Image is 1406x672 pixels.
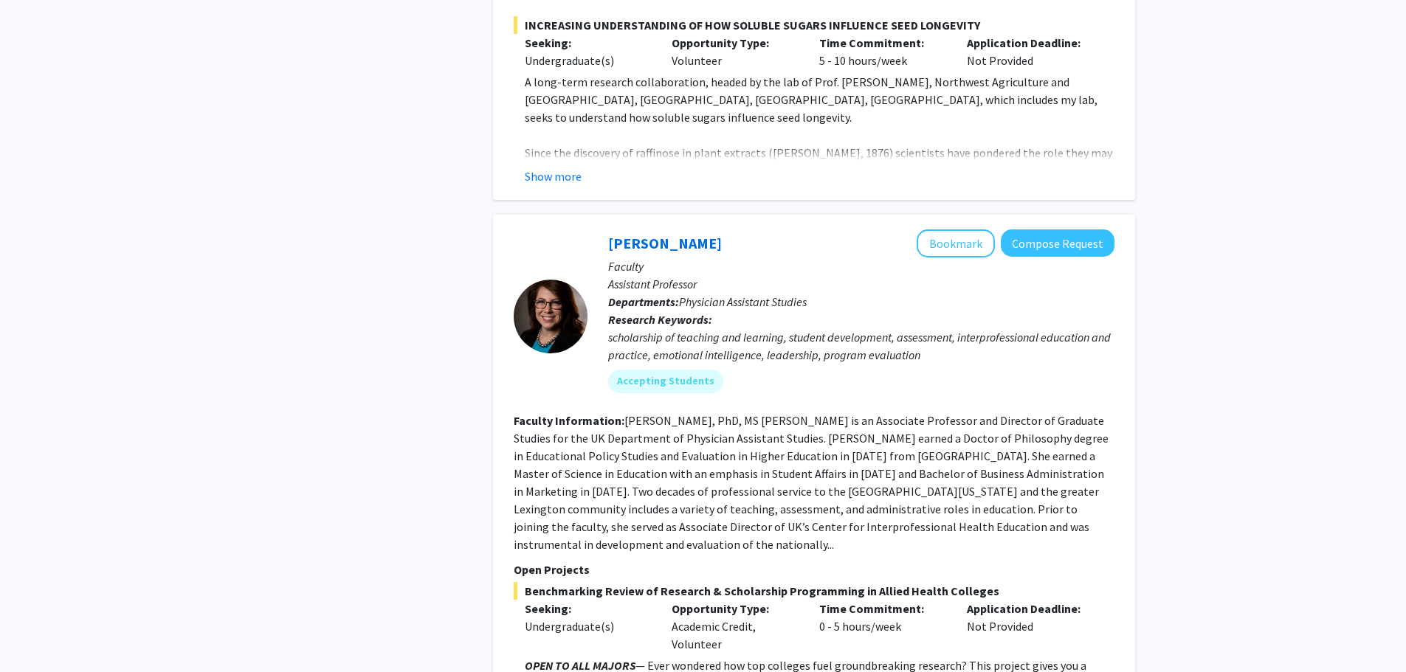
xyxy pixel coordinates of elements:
fg-read-more: [PERSON_NAME], PhD, MS [PERSON_NAME] is an Associate Professor and Director of Graduate Studies f... [514,413,1109,552]
div: scholarship of teaching and learning, student development, assessment, interprofessional educatio... [608,328,1114,364]
button: Add Leslie Woltenberg to Bookmarks [917,229,995,257]
p: Opportunity Type: [672,34,797,52]
iframe: Chat [11,606,63,661]
div: Volunteer [661,34,808,69]
span: Benchmarking Review of Research & Scholarship Programming in Allied Health Colleges [514,582,1114,600]
a: [PERSON_NAME] [608,234,722,252]
button: Compose Request to Leslie Woltenberg [1001,229,1114,257]
p: Seeking: [525,34,650,52]
span: Since the discovery of raffinose in plant extracts ([PERSON_NAME], 1876) scientists have pondered... [525,145,1114,302]
div: 0 - 5 hours/week [808,600,956,653]
p: Application Deadline: [967,34,1092,52]
p: Faculty [608,257,1114,275]
b: Departments: [608,294,679,309]
div: Undergraduate(s) [525,52,650,69]
span: INCREASING UNDERSTANDING OF HOW SOLUBLE SUGARS INFLUENCE SEED LONGEVITY [514,16,1114,34]
div: Not Provided [956,34,1103,69]
div: 5 - 10 hours/week [808,34,956,69]
span: Physician Assistant Studies [679,294,807,309]
p: Application Deadline: [967,600,1092,617]
b: Faculty Information: [514,413,624,428]
span: A long-term research collaboration, headed by the lab of Prof. [PERSON_NAME], Northwest Agricultu... [525,75,1097,125]
p: Assistant Professor [608,275,1114,293]
mat-chip: Accepting Students [608,370,723,393]
div: Not Provided [956,600,1103,653]
p: Seeking: [525,600,650,617]
p: Opportunity Type: [672,600,797,617]
div: Undergraduate(s) [525,617,650,635]
b: Research Keywords: [608,312,712,327]
button: Show more [525,167,582,185]
p: Time Commitment: [819,34,945,52]
p: Time Commitment: [819,600,945,617]
div: Academic Credit, Volunteer [661,600,808,653]
p: Open Projects [514,561,1114,578]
